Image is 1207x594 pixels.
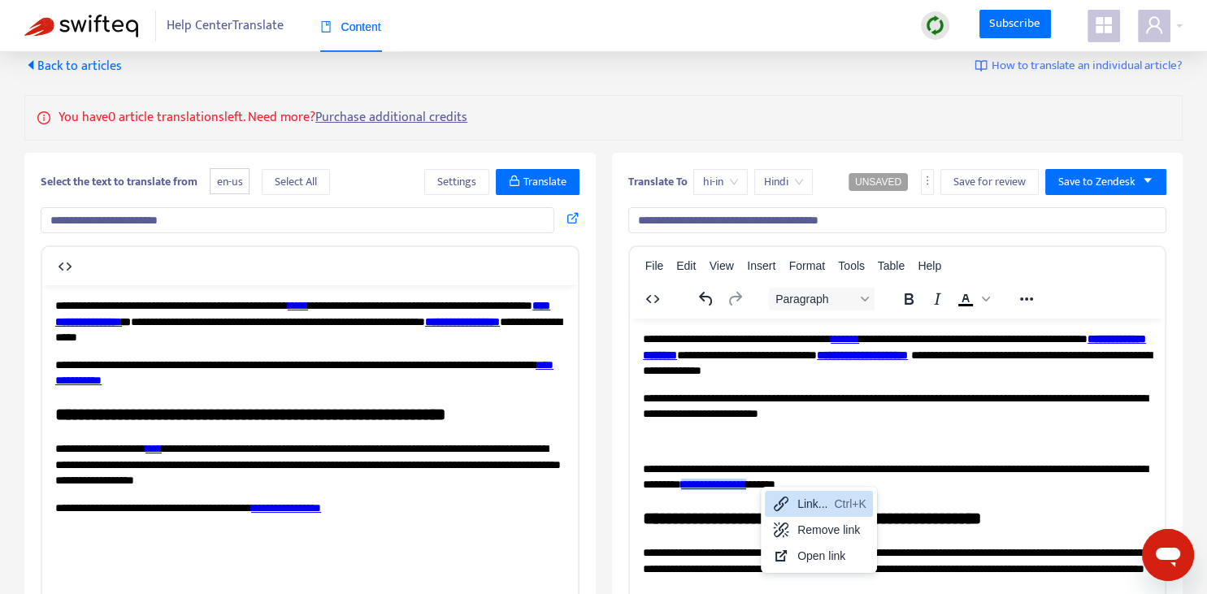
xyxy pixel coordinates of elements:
[878,259,905,272] span: Table
[37,108,50,124] span: info-circle
[765,517,873,543] div: Remove link
[775,293,855,306] span: Paragraph
[797,546,866,566] div: Open link
[979,10,1051,39] a: Subscribe
[523,173,567,191] span: Translate
[628,172,688,191] b: Translate To
[13,13,523,329] body: Rich Text Area. Press ALT-0 for help.
[992,57,1183,76] span: How to translate an individual article?
[437,173,476,191] span: Settings
[921,169,934,195] button: more
[676,259,696,272] span: Edit
[797,494,827,514] div: Link...
[797,520,866,540] div: Remove link
[975,57,1183,76] a: How to translate an individual article?
[1142,175,1153,186] span: caret-down
[765,491,873,517] div: Link...
[315,106,467,128] a: Purchase additional credits
[1013,288,1040,310] button: Reveal or hide additional toolbar items
[838,259,865,272] span: Tools
[24,15,138,37] img: Swifteq
[789,259,825,272] span: Format
[41,172,198,191] b: Select the text to translate from
[764,170,803,194] span: Hindi
[1144,15,1164,35] span: user
[952,288,992,310] div: Text color Black
[918,259,941,272] span: Help
[975,59,988,72] img: image-link
[953,173,1026,191] span: Save for review
[1058,173,1135,191] span: Save to Zendesk
[925,15,945,36] img: sync.dc5367851b00ba804db3.png
[275,173,317,191] span: Select All
[693,288,720,310] button: Undo
[721,288,749,310] button: Redo
[210,168,250,195] span: en-us
[855,176,901,188] span: UNSAVED
[895,288,923,310] button: Bold
[923,288,951,310] button: Italic
[922,175,933,186] span: more
[320,21,332,33] span: book
[1142,529,1194,581] iframe: Button to launch messaging window
[645,259,664,272] span: File
[940,169,1039,195] button: Save for review
[834,494,866,514] div: Ctrl+K
[769,288,875,310] button: Block Paragraph
[59,108,467,128] p: You have 0 article translations left. Need more?
[24,59,37,72] span: caret-left
[24,55,122,77] span: Back to articles
[424,169,489,195] button: Settings
[262,169,330,195] button: Select All
[167,11,284,41] span: Help Center Translate
[1094,15,1114,35] span: appstore
[710,259,734,272] span: View
[496,169,580,195] button: Translate
[747,259,775,272] span: Insert
[703,170,738,194] span: hi-in
[1045,169,1166,195] button: Save to Zendeskcaret-down
[765,543,873,569] div: Open link
[320,20,381,33] span: Content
